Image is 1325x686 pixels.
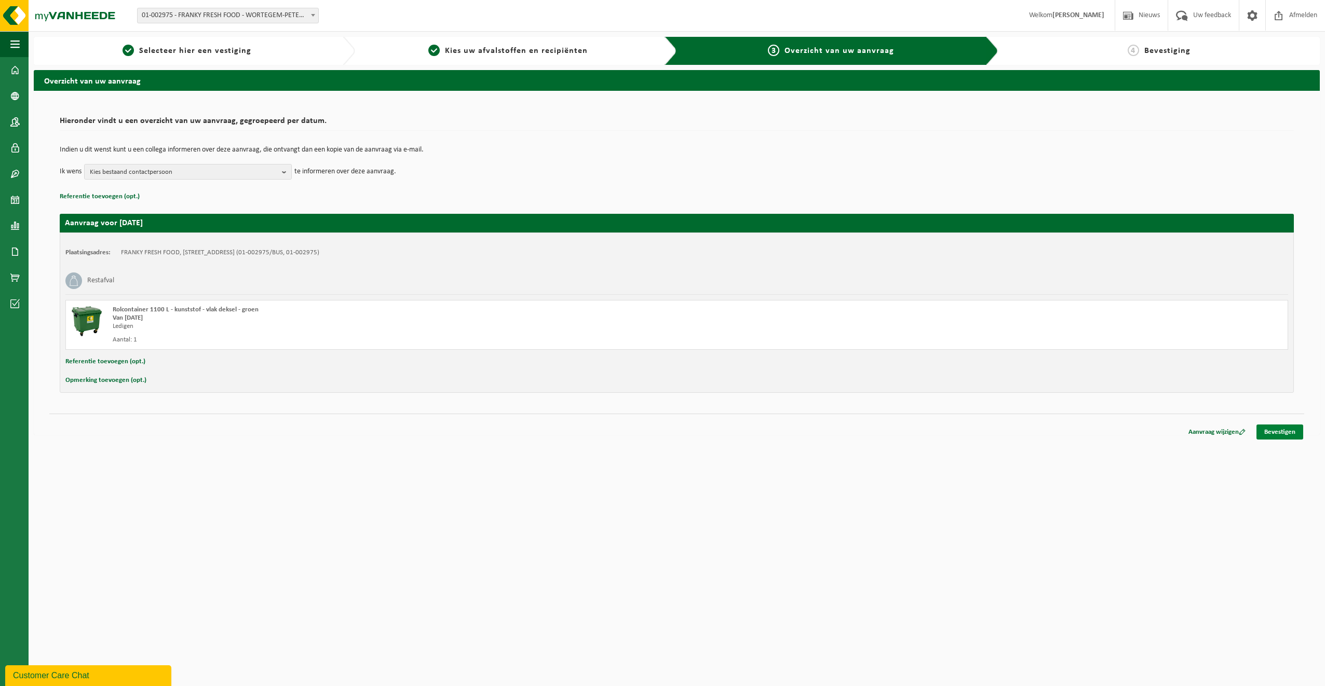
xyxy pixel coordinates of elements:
[360,45,656,57] a: 2Kies uw afvalstoffen en recipiënten
[34,70,1320,90] h2: Overzicht van uw aanvraag
[65,374,146,387] button: Opmerking toevoegen (opt.)
[139,47,251,55] span: Selecteer hier een vestiging
[39,45,334,57] a: 1Selecteer hier een vestiging
[768,45,779,56] span: 3
[90,164,278,180] span: Kies bestaand contactpersoon
[294,164,396,180] p: te informeren over deze aanvraag.
[1128,45,1139,56] span: 4
[123,45,134,56] span: 1
[65,249,111,256] strong: Plaatsingsadres:
[1256,424,1303,440] a: Bevestigen
[113,314,143,321] strong: Van [DATE]
[60,164,82,180] p: Ik wens
[71,306,102,337] img: WB-1100-HPE-GN-01.png
[84,164,292,180] button: Kies bestaand contactpersoon
[5,663,173,686] iframe: chat widget
[60,190,140,203] button: Referentie toevoegen (opt.)
[1144,47,1191,55] span: Bevestiging
[87,272,114,289] h3: Restafval
[137,8,319,23] span: 01-002975 - FRANKY FRESH FOOD - WORTEGEM-PETEGEM
[445,47,588,55] span: Kies uw afvalstoffen en recipiënten
[65,219,143,227] strong: Aanvraag voor [DATE]
[1181,424,1253,440] a: Aanvraag wijzigen
[428,45,440,56] span: 2
[113,336,719,344] div: Aantal: 1
[60,117,1294,131] h2: Hieronder vindt u een overzicht van uw aanvraag, gegroepeerd per datum.
[60,146,1294,154] p: Indien u dit wenst kunt u een collega informeren over deze aanvraag, die ontvangt dan een kopie v...
[113,322,719,331] div: Ledigen
[65,355,145,368] button: Referentie toevoegen (opt.)
[785,47,894,55] span: Overzicht van uw aanvraag
[121,249,319,257] td: FRANKY FRESH FOOD, [STREET_ADDRESS] (01-002975/BUS, 01-002975)
[1052,11,1104,19] strong: [PERSON_NAME]
[113,306,259,313] span: Rolcontainer 1100 L - kunststof - vlak deksel - groen
[138,8,318,23] span: 01-002975 - FRANKY FRESH FOOD - WORTEGEM-PETEGEM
